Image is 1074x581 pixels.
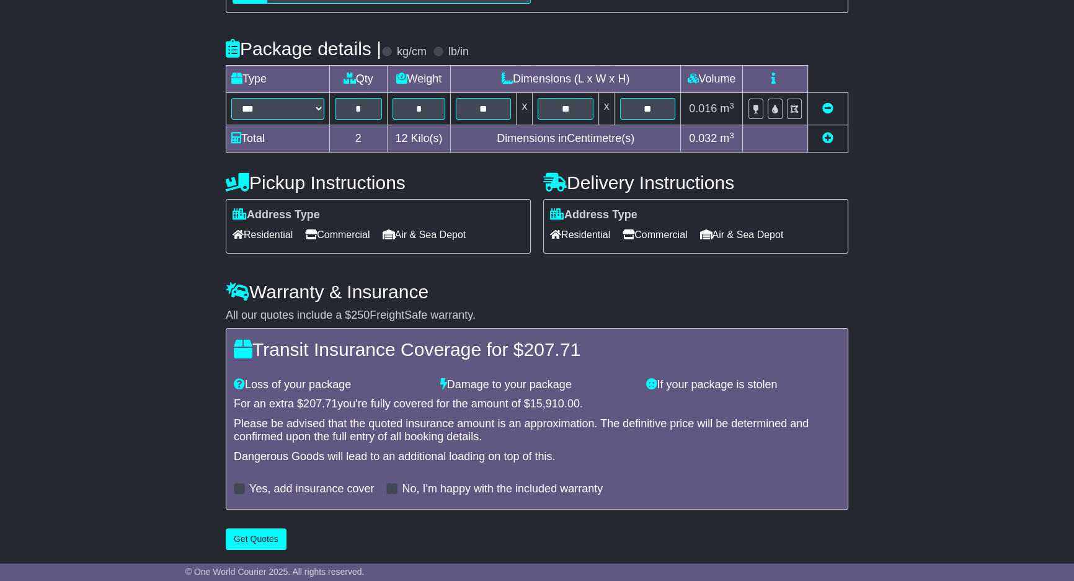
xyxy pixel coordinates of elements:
[451,66,681,93] td: Dimensions (L x W x H)
[234,339,840,360] h4: Transit Insurance Coverage for $
[226,66,330,93] td: Type
[689,102,717,115] span: 0.016
[330,125,388,153] td: 2
[720,102,734,115] span: m
[397,45,427,59] label: kg/cm
[822,102,833,115] a: Remove this item
[822,132,833,144] a: Add new item
[234,397,840,411] div: For an extra $ you're fully covered for the amount of $ .
[226,125,330,153] td: Total
[402,482,603,496] label: No, I'm happy with the included warranty
[729,101,734,110] sup: 3
[517,93,533,125] td: x
[523,339,580,360] span: 207.71
[330,66,388,93] td: Qty
[680,66,742,93] td: Volume
[700,225,784,244] span: Air & Sea Depot
[720,132,734,144] span: m
[550,208,637,222] label: Address Type
[226,172,531,193] h4: Pickup Instructions
[395,132,407,144] span: 12
[448,45,469,59] label: lb/in
[234,417,840,444] div: Please be advised that the quoted insurance amount is an approximation. The definitive price will...
[623,225,687,244] span: Commercial
[451,125,681,153] td: Dimensions in Centimetre(s)
[228,378,434,392] div: Loss of your package
[226,309,848,322] div: All our quotes include a $ FreightSafe warranty.
[185,567,365,577] span: © One World Courier 2025. All rights reserved.
[233,208,320,222] label: Address Type
[233,225,293,244] span: Residential
[226,528,286,550] button: Get Quotes
[434,378,641,392] div: Damage to your package
[303,397,337,410] span: 207.71
[530,397,580,410] span: 15,910.00
[550,225,610,244] span: Residential
[249,482,374,496] label: Yes, add insurance cover
[387,66,451,93] td: Weight
[351,309,370,321] span: 250
[234,450,840,464] div: Dangerous Goods will lead to an additional loading on top of this.
[383,225,466,244] span: Air & Sea Depot
[640,378,846,392] div: If your package is stolen
[689,132,717,144] span: 0.032
[729,131,734,140] sup: 3
[598,93,615,125] td: x
[226,38,381,59] h4: Package details |
[543,172,848,193] h4: Delivery Instructions
[387,125,451,153] td: Kilo(s)
[305,225,370,244] span: Commercial
[226,282,848,302] h4: Warranty & Insurance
